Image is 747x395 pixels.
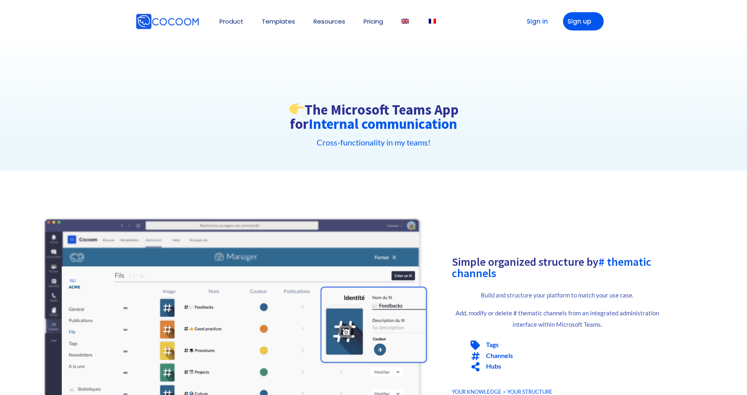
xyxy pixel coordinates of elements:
h5: Cross-functionality in my teams! [215,138,532,146]
a: Sign in [514,12,555,30]
a: Resources [313,18,345,24]
img: English [401,19,409,24]
h6: YOUR KNOWLEDGE > YOUR STRUCTURE [452,389,662,395]
span: Channels [486,352,513,359]
a: Templates [262,18,295,24]
p: Add, modify or delete # thematic channels from an integrated administration interface within Micr... [452,307,662,330]
h2: Simple organized structure by [452,256,662,279]
img: 👉 [289,102,304,116]
a: Pricing [364,18,383,24]
span: Hubs [486,362,501,370]
a: Product [219,18,243,24]
p: Build and structure your platform to match your use case. [452,289,662,301]
img: French [429,19,436,24]
a: Sign up [563,12,604,30]
span: Tags [486,341,499,348]
img: Cocoom [136,13,199,30]
h1: The Microsoft Teams App for [215,102,532,131]
font: # thematic channels [452,254,651,280]
font: Internal communication [309,115,457,133]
